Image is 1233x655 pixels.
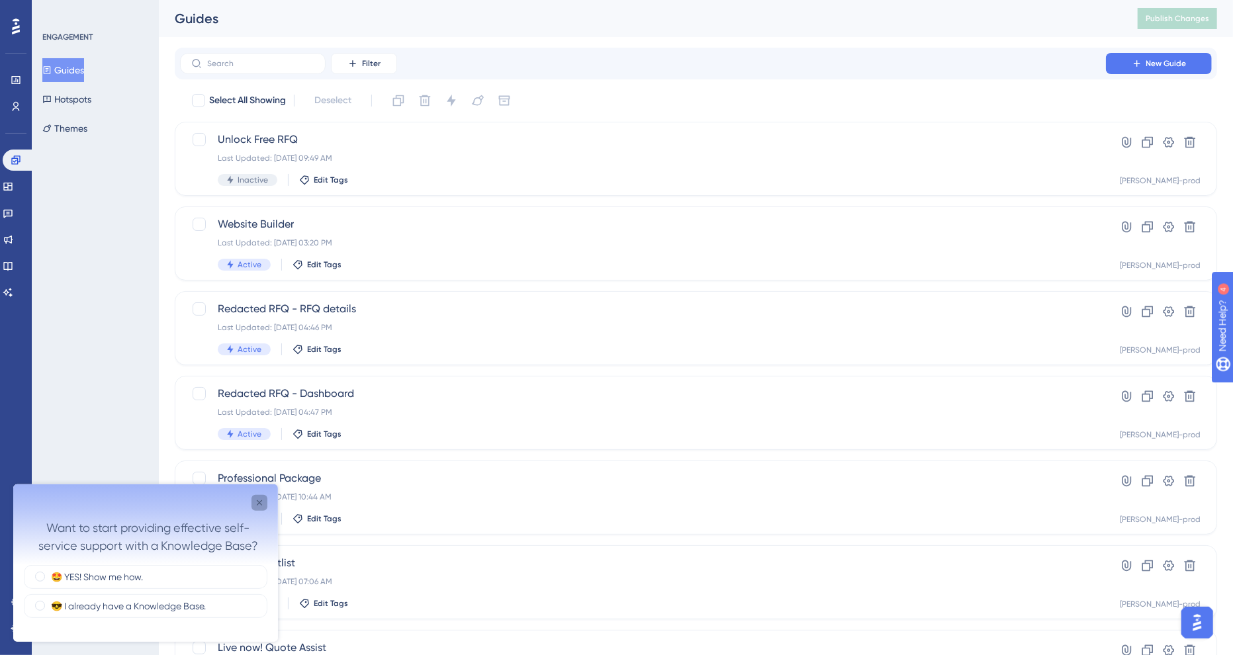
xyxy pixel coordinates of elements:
[307,513,342,524] span: Edit Tags
[218,492,1068,502] div: Last Updated: [DATE] 10:44 AM
[218,407,1068,417] div: Last Updated: [DATE] 04:47 PM
[92,7,96,17] div: 4
[175,9,1105,28] div: Guides
[42,58,84,82] button: Guides
[293,344,342,355] button: Edit Tags
[307,344,342,355] span: Edit Tags
[1120,429,1201,440] div: [PERSON_NAME]-prod
[238,259,261,270] span: Active
[1106,53,1212,74] button: New Guide
[218,301,1068,317] span: Redacted RFQ - RFQ details
[218,386,1068,402] span: Redacted RFQ - Dashboard
[1120,260,1201,271] div: [PERSON_NAME]-prod
[1120,175,1201,186] div: [PERSON_NAME]-prod
[218,555,1068,571] span: Website waitlist
[218,470,1068,486] span: Professional Package
[218,238,1068,248] div: Last Updated: [DATE] 03:20 PM
[307,259,342,270] span: Edit Tags
[218,153,1068,163] div: Last Updated: [DATE] 09:49 AM
[42,87,91,111] button: Hotspots
[1138,8,1217,29] button: Publish Changes
[31,3,83,19] span: Need Help?
[299,175,348,185] button: Edit Tags
[1120,514,1201,525] div: [PERSON_NAME]-prod
[314,175,348,185] span: Edit Tags
[1120,345,1201,355] div: [PERSON_NAME]-prod
[218,322,1068,333] div: Last Updated: [DATE] 04:46 PM
[42,32,93,42] div: ENGAGEMENT
[293,429,342,439] button: Edit Tags
[302,89,363,112] button: Deselect
[218,216,1068,232] span: Website Builder
[218,576,1068,587] div: Last Updated: [DATE] 07:06 AM
[299,598,348,609] button: Edit Tags
[42,116,87,140] button: Themes
[238,429,261,439] span: Active
[13,484,278,642] iframe: UserGuiding Survey
[1146,13,1209,24] span: Publish Changes
[314,598,348,609] span: Edit Tags
[1120,599,1201,609] div: [PERSON_NAME]-prod
[293,259,342,270] button: Edit Tags
[207,59,314,68] input: Search
[218,132,1068,148] span: Unlock Free RFQ
[293,513,342,524] button: Edit Tags
[238,344,261,355] span: Active
[209,93,286,109] span: Select All Showing
[1146,58,1187,69] span: New Guide
[1177,603,1217,642] iframe: UserGuiding AI Assistant Launcher
[238,175,268,185] span: Inactive
[331,53,397,74] button: Filter
[314,93,351,109] span: Deselect
[362,58,381,69] span: Filter
[307,429,342,439] span: Edit Tags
